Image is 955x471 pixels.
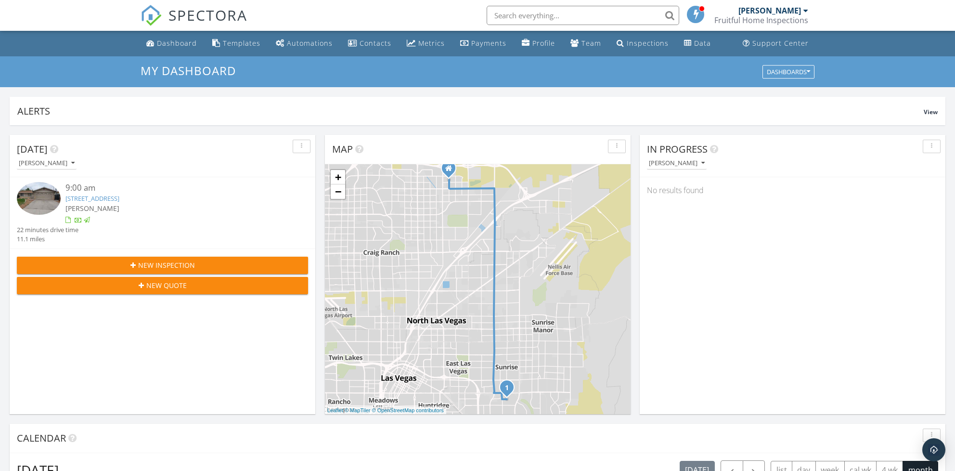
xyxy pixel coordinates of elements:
a: Zoom in [331,170,345,184]
div: Metrics [418,39,445,48]
a: © MapTiler [345,407,371,413]
div: Contacts [360,39,391,48]
a: Team [567,35,605,52]
a: Company Profile [518,35,559,52]
span: New Quote [146,280,187,290]
div: 6649 N. McCarran St, North Las Vegas NV 89086 [449,168,454,174]
i: 1 [505,385,509,392]
button: Dashboards [762,65,814,78]
div: 22 minutes drive time [17,225,78,235]
div: Support Center [752,39,809,48]
span: In Progress [647,143,708,156]
input: Search everything... [487,6,679,25]
button: [PERSON_NAME] [17,157,77,170]
span: [PERSON_NAME] [65,204,119,213]
span: View [924,108,938,116]
div: Profile [532,39,555,48]
a: Inspections [613,35,672,52]
a: Leaflet [327,407,343,413]
div: Fruitful Home Inspections [714,15,808,25]
a: Data [680,35,715,52]
div: Team [581,39,601,48]
div: Payments [471,39,506,48]
a: © OpenStreetMap contributors [372,407,444,413]
div: Alerts [17,105,924,118]
span: New Inspection [138,260,195,270]
span: Calendar [17,432,66,445]
span: SPECTORA [168,5,247,25]
div: Dashboard [157,39,197,48]
a: Contacts [344,35,395,52]
a: Metrics [403,35,449,52]
div: 9:00 am [65,182,284,194]
a: SPECTORA [141,13,247,33]
a: Templates [208,35,264,52]
button: New Inspection [17,257,308,274]
div: [PERSON_NAME] [738,6,801,15]
div: 4746 E Yuma Ave, Las Vegas, NV 89104 [507,387,513,393]
a: Support Center [739,35,813,52]
a: Automations (Basic) [272,35,336,52]
div: [PERSON_NAME] [19,160,75,167]
img: The Best Home Inspection Software - Spectora [141,5,162,26]
div: Automations [287,39,333,48]
a: Payments [456,35,510,52]
button: [PERSON_NAME] [647,157,707,170]
span: [DATE] [17,143,48,156]
span: Map [332,143,353,156]
button: New Quote [17,277,308,294]
div: | [325,406,446,415]
a: 9:00 am [STREET_ADDRESS] [PERSON_NAME] 22 minutes drive time 11.1 miles [17,182,308,244]
div: Open Intercom Messenger [922,438,945,461]
div: Inspections [627,39,669,48]
img: 9565029%2Fcover_photos%2FvJ0Iaw0gVEQsFeBvRBbR%2Fsmall.jpeg [17,182,61,215]
div: Data [694,39,711,48]
a: Zoom out [331,184,345,199]
div: No results found [640,177,945,203]
a: Dashboard [142,35,201,52]
div: [PERSON_NAME] [649,160,705,167]
div: Templates [223,39,260,48]
div: Dashboards [767,68,810,75]
span: My Dashboard [141,63,236,78]
a: [STREET_ADDRESS] [65,194,119,203]
div: 11.1 miles [17,235,78,244]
